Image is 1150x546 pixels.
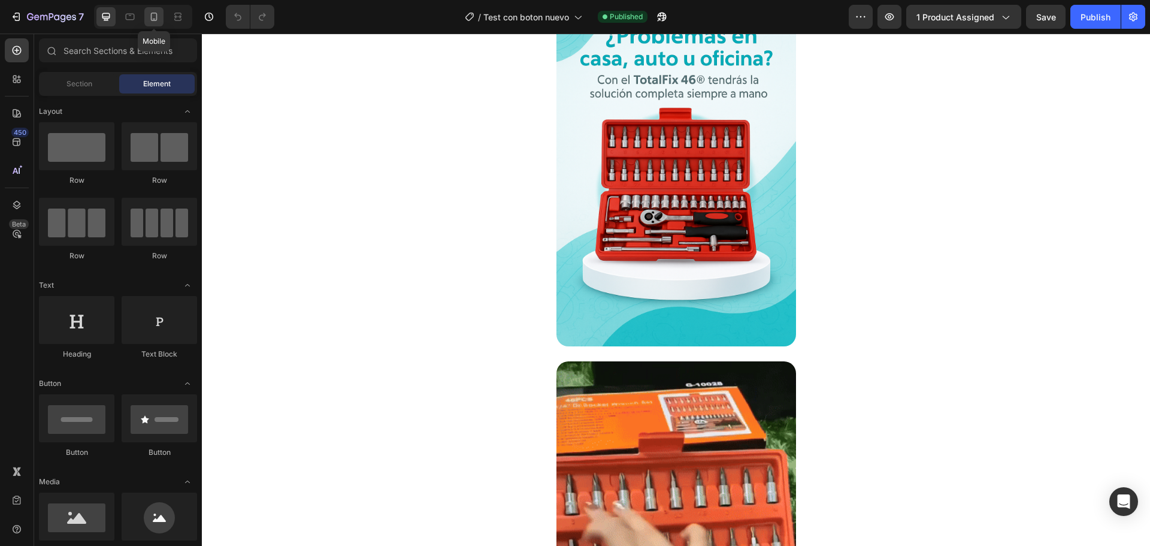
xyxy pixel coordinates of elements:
span: Section [66,79,92,89]
button: Publish [1070,5,1121,29]
span: 1 product assigned [916,11,994,23]
div: Row [122,175,197,186]
div: Row [39,175,114,186]
button: 1 product assigned [906,5,1021,29]
span: Toggle open [178,472,197,491]
span: Element [143,79,171,89]
div: Text Block [122,349,197,360]
div: Row [39,251,114,261]
iframe: Design area [202,34,1150,546]
span: Toggle open [178,374,197,393]
span: / [478,11,481,23]
span: Test con boton nuevo [483,11,569,23]
div: Undo/Redo [226,5,274,29]
div: Beta [9,219,29,229]
div: Open Intercom Messenger [1109,487,1138,516]
span: Toggle open [178,102,197,121]
span: Media [39,476,60,487]
div: Publish [1081,11,1110,23]
div: Heading [39,349,114,360]
span: Text [39,280,54,291]
input: Search Sections & Elements [39,38,197,62]
button: 7 [5,5,89,29]
span: Layout [39,106,62,117]
span: Save [1036,12,1056,22]
span: Toggle open [178,276,197,295]
span: Button [39,378,61,389]
div: Row [122,251,197,261]
button: Save [1026,5,1066,29]
div: Button [39,447,114,458]
p: 7 [78,10,84,24]
div: 450 [11,128,29,137]
div: Button [122,447,197,458]
span: Published [610,11,643,22]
